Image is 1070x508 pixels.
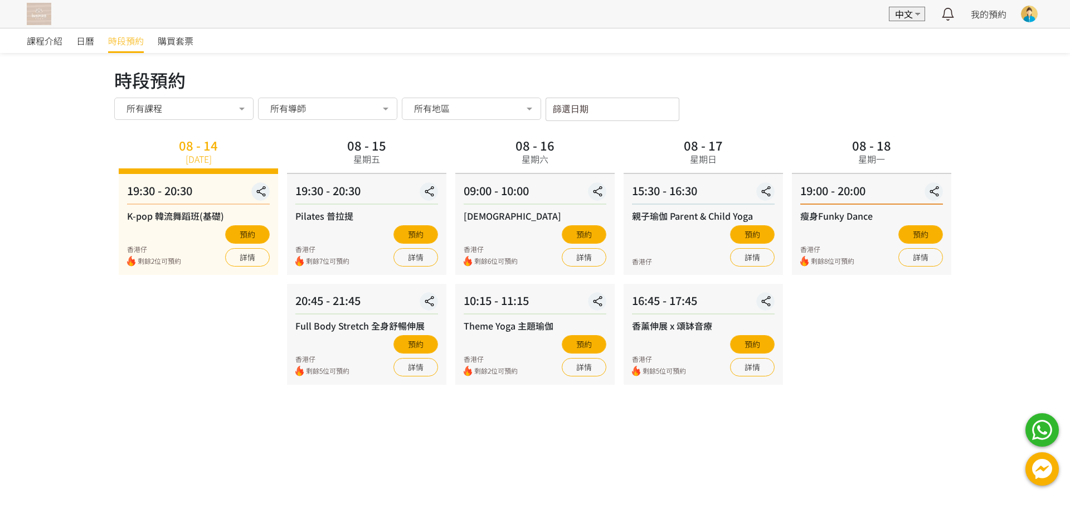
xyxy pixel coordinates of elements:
div: [DATE] [186,152,212,166]
span: 剩餘2位可預約 [138,256,181,267]
span: 剩餘6位可預約 [474,256,518,267]
div: 星期五 [353,152,380,166]
div: Full Body Stretch 全身舒暢伸展 [295,319,438,332]
div: 星期日 [690,152,717,166]
div: K-pop 韓流舞蹈班(基礎) [127,209,270,222]
div: 08 - 17 [684,139,723,151]
a: 詳情 [393,248,438,267]
span: 剩餘2位可預約 [474,366,518,376]
img: fire.png [464,256,472,267]
input: 篩選日期 [546,98,679,121]
a: 日曆 [76,28,94,53]
div: 10:15 - 11:15 [464,292,606,315]
button: 預約 [393,225,438,244]
img: fire.png [295,256,304,267]
span: 剩餘8位可預約 [811,256,854,267]
button: 預約 [393,335,438,354]
a: 課程介紹 [27,28,62,53]
button: 預約 [225,225,270,244]
a: 詳情 [730,248,775,267]
div: 08 - 14 [179,139,218,151]
button: 預約 [898,225,943,244]
span: 購買套票 [158,34,193,47]
div: 香港仔 [464,354,518,364]
div: 星期一 [858,152,885,166]
img: T57dtJh47iSJKDtQ57dN6xVUMYY2M0XQuGF02OI4.png [27,3,51,25]
span: 所有地區 [414,103,450,114]
div: 香港仔 [800,244,854,254]
span: 所有導師 [270,103,306,114]
button: 預約 [730,335,775,354]
div: 香港仔 [127,244,181,254]
a: 詳情 [393,358,438,376]
div: 20:45 - 21:45 [295,292,438,315]
div: 08 - 18 [852,139,891,151]
a: 詳情 [225,248,270,267]
a: 時段預約 [108,28,144,53]
img: fire.png [127,256,135,267]
div: 親子瑜伽 Parent & Child Yoga [632,209,775,222]
div: Pilates 普拉提 [295,209,438,222]
div: 16:45 - 17:45 [632,292,775,315]
div: 香港仔 [632,354,686,364]
div: 時段預約 [114,66,956,93]
a: 詳情 [562,248,606,267]
a: 購買套票 [158,28,193,53]
div: 19:30 - 20:30 [127,182,270,205]
a: 詳情 [562,358,606,376]
span: 剩餘5位可預約 [643,366,686,376]
span: 剩餘5位可預約 [306,366,349,376]
span: 時段預約 [108,34,144,47]
div: 19:00 - 20:00 [800,182,943,205]
div: 瘦身Funky Dance [800,209,943,222]
a: 詳情 [730,358,775,376]
a: 我的預約 [971,7,1006,21]
span: 日曆 [76,34,94,47]
span: 所有課程 [127,103,162,114]
div: 香港仔 [464,244,518,254]
div: 08 - 16 [515,139,555,151]
span: 課程介紹 [27,34,62,47]
div: 星期六 [522,152,548,166]
div: 08 - 15 [347,139,386,151]
div: 15:30 - 16:30 [632,182,775,205]
div: Theme Yoga 主題瑜伽 [464,319,606,332]
button: 預約 [730,225,775,244]
img: fire.png [800,256,809,267]
div: 香港仔 [632,257,652,267]
button: 預約 [562,335,606,354]
span: 剩餘7位可預約 [306,256,349,267]
img: fire.png [632,366,640,376]
img: fire.png [464,366,472,376]
img: fire.png [295,366,304,376]
div: 香港仔 [295,244,349,254]
div: 香港仔 [295,354,349,364]
div: 香薰伸展 x 頌缽音療 [632,319,775,332]
button: 預約 [562,225,606,244]
a: 詳情 [898,248,943,267]
div: 09:00 - 10:00 [464,182,606,205]
div: [DEMOGRAPHIC_DATA] [464,209,606,222]
div: 19:30 - 20:30 [295,182,438,205]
